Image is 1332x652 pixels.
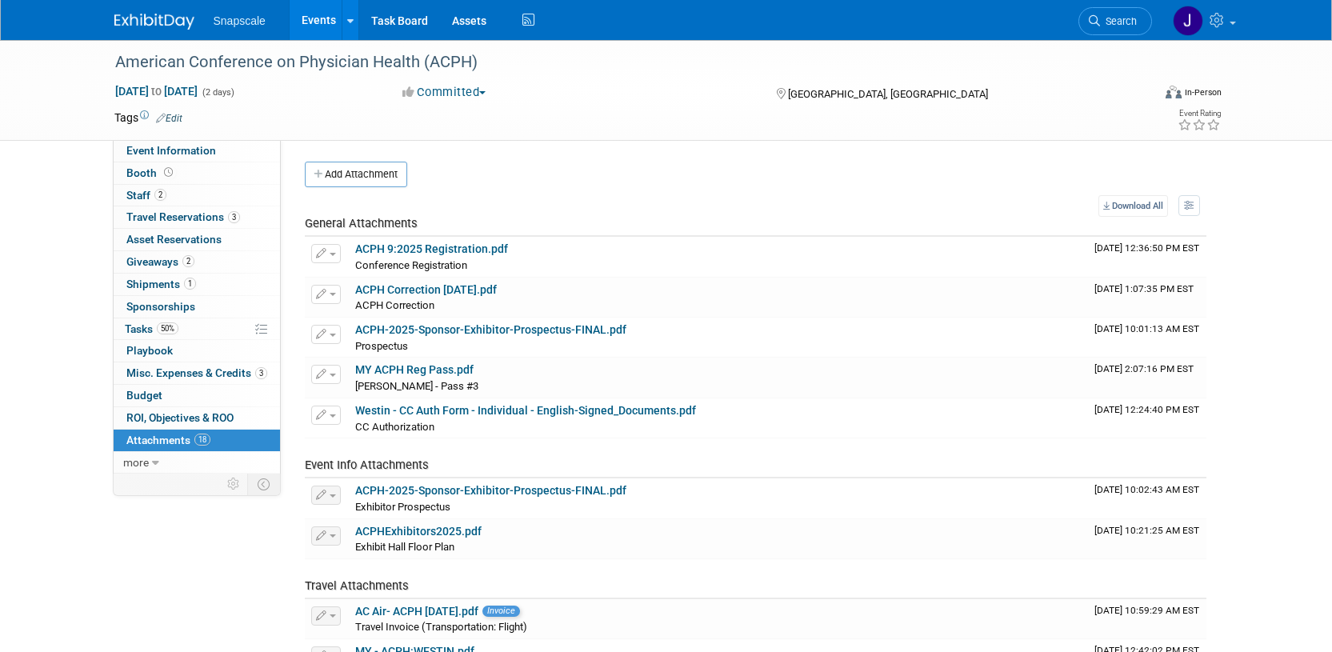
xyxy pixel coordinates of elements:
a: Tasks50% [114,318,280,340]
span: Travel Reservations [126,210,240,223]
span: to [149,85,164,98]
a: Asset Reservations [114,229,280,250]
a: MY ACPH Reg Pass.pdf [355,363,474,376]
div: American Conference on Physician Health (ACPH) [110,48,1128,77]
div: Event Rating [1178,110,1221,118]
span: [PERSON_NAME] - Pass #3 [355,380,478,392]
a: Download All [1098,195,1168,217]
button: Add Attachment [305,162,407,187]
span: [DATE] [DATE] [114,84,198,98]
span: Travel Attachments [305,578,409,593]
a: AC Air- ACPH [DATE].pdf [355,605,478,618]
span: Upload Timestamp [1094,283,1194,294]
a: Playbook [114,340,280,362]
a: Shipments1 [114,274,280,295]
span: Prospectus [355,340,408,352]
span: ROI, Objectives & ROO [126,411,234,424]
td: Upload Timestamp [1088,478,1206,518]
a: more [114,452,280,474]
a: Giveaways2 [114,251,280,273]
span: Travel Invoice (Transportation: Flight) [355,621,527,633]
span: Upload Timestamp [1094,323,1199,334]
a: Sponsorships [114,296,280,318]
span: 2 [154,189,166,201]
td: Toggle Event Tabs [247,474,280,494]
span: Upload Timestamp [1094,525,1199,536]
span: Booth [126,166,176,179]
a: ACPHExhibitors2025.pdf [355,525,482,538]
span: Booth not reserved yet [161,166,176,178]
td: Personalize Event Tab Strip [220,474,248,494]
span: Attachments [126,434,210,446]
td: Upload Timestamp [1088,519,1206,559]
td: Upload Timestamp [1088,318,1206,358]
a: Booth [114,162,280,184]
span: Exhibitor Prospectus [355,501,450,513]
span: 1 [184,278,196,290]
td: Upload Timestamp [1088,278,1206,318]
td: Upload Timestamp [1088,358,1206,398]
span: Asset Reservations [126,233,222,246]
span: 50% [157,322,178,334]
span: CC Authorization [355,421,434,433]
a: ACPH 9:2025 Registration.pdf [355,242,508,255]
span: Tasks [125,322,178,335]
img: Jennifer Benedict [1173,6,1203,36]
span: 2 [182,255,194,267]
span: Shipments [126,278,196,290]
span: Conference Registration [355,259,467,271]
span: [GEOGRAPHIC_DATA], [GEOGRAPHIC_DATA] [788,88,988,100]
span: more [123,456,149,469]
div: Event Format [1058,83,1222,107]
span: Snapscale [214,14,266,27]
a: Attachments18 [114,430,280,451]
a: ACPH Correction [DATE].pdf [355,283,497,296]
span: Event Information [126,144,216,157]
td: Tags [114,110,182,126]
span: Upload Timestamp [1094,242,1199,254]
span: Event Info Attachments [305,458,429,472]
img: ExhibitDay [114,14,194,30]
a: ACPH-2025-Sponsor-Exhibitor-Prospectus-FINAL.pdf [355,484,626,497]
button: Committed [397,84,492,101]
a: Edit [156,113,182,124]
span: Upload Timestamp [1094,404,1199,415]
a: Search [1078,7,1152,35]
a: Travel Reservations3 [114,206,280,228]
span: Upload Timestamp [1094,363,1194,374]
span: (2 days) [201,87,234,98]
span: Exhibit Hall Floor Plan [355,541,454,553]
span: Misc. Expenses & Credits [126,366,267,379]
a: Misc. Expenses & Credits3 [114,362,280,384]
span: General Attachments [305,216,418,230]
a: Event Information [114,140,280,162]
span: Upload Timestamp [1094,605,1199,616]
span: Sponsorships [126,300,195,313]
span: ACPH Correction [355,299,434,311]
a: ACPH-2025-Sponsor-Exhibitor-Prospectus-FINAL.pdf [355,323,626,336]
span: Giveaways [126,255,194,268]
span: 18 [194,434,210,446]
td: Upload Timestamp [1088,599,1206,639]
td: Upload Timestamp [1088,398,1206,438]
span: Staff [126,189,166,202]
td: Upload Timestamp [1088,237,1206,277]
span: Search [1100,15,1137,27]
a: Staff2 [114,185,280,206]
div: In-Person [1184,86,1222,98]
a: Westin - CC Auth Form - Individual - English-Signed_Documents.pdf [355,404,696,417]
span: Invoice [482,606,520,616]
span: Upload Timestamp [1094,484,1199,495]
span: Budget [126,389,162,402]
span: Playbook [126,344,173,357]
span: 3 [228,211,240,223]
a: Budget [114,385,280,406]
img: Format-Inperson.png [1166,86,1182,98]
a: ROI, Objectives & ROO [114,407,280,429]
span: 3 [255,367,267,379]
